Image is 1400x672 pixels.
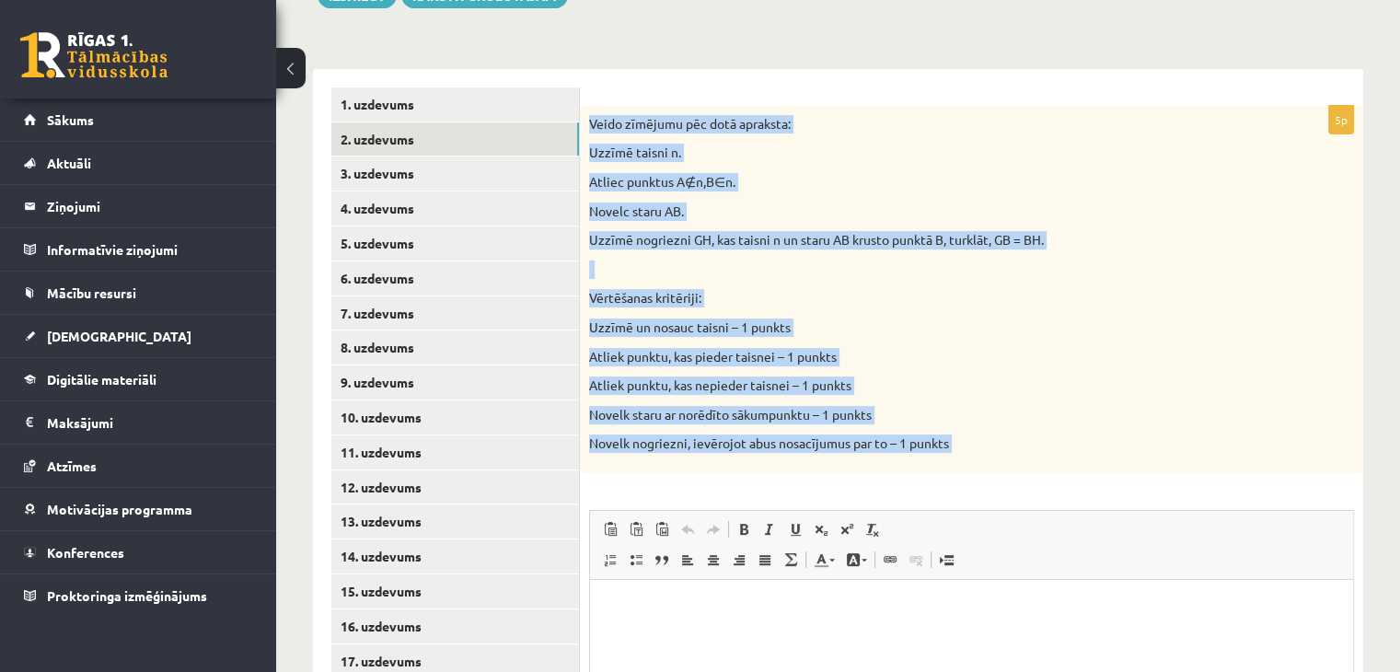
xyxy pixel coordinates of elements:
[24,98,253,141] a: Sākums
[24,185,253,227] a: Ziņojumi
[331,365,579,400] a: 9. uzdevums
[700,517,726,541] a: Atkārtot (vadīšanas taustiņš+Y)
[331,504,579,539] a: 13. uzdevums
[731,517,757,541] a: Treknraksts (vadīšanas taustiņš+B)
[24,531,253,574] a: Konferences
[24,272,253,314] a: Mācību resursi
[589,319,1262,337] p: Uzzīmē un nosauc taisni – 1 punkts
[589,406,1262,424] p: Novelk staru ar norēdīto sākumpunktu – 1 punkts
[714,173,725,190] : ∈
[331,330,579,365] a: 8. uzdevums
[877,548,903,572] a: Saite (vadīšanas taustiņš+K)
[589,348,1262,366] p: Atliek punktu, kas pieder taisnei – 1 punkts
[623,517,649,541] a: Ievietot kā vienkāršu tekstu (vadīšanas taustiņš+pārslēgšanas taustiņš+V)
[696,173,703,190] : n
[808,548,840,572] a: Teksta krāsa
[47,111,94,128] span: Sākums
[675,548,700,572] a: Izlīdzināt pa kreisi
[589,144,1262,162] p: Uzzīmē taisni n.
[47,458,97,474] span: Atzīmes
[726,548,752,572] a: Izlīdzināt pa labi
[331,226,579,261] a: 5. uzdevums
[47,371,156,388] span: Digitālie materiāli
[24,445,253,487] a: Atzīmes
[47,587,207,604] span: Proktoringa izmēģinājums
[589,203,1262,221] p: Novelc staru AB.
[331,470,579,504] a: 12. uzdevums
[589,289,1262,307] p: Vērtēšanas kritēriji:
[331,609,579,643] a: 16. uzdevums
[782,517,808,541] a: Pasvītrojums (vadīšanas taustiņš+U)
[47,185,253,227] legend: Ziņojumi
[331,435,579,469] a: 11. uzdevums
[47,228,253,271] legend: Informatīvie ziņojumi
[47,284,136,301] span: Mācību resursi
[47,501,192,517] span: Motivācijas programma
[24,574,253,617] a: Proktoringa izmēģinājums
[589,434,1262,453] p: Novelk nogriezni, ievērojot abus nosacījumus par to – 1 punkts
[933,548,959,572] a: Ievietot lapas pārtraukumu drukai
[18,18,745,38] body: Bagātinātā teksta redaktors, wiswyg-editor-user-answer-47433909725560
[24,358,253,400] a: Digitālie materiāli
[757,517,782,541] a: Slīpraksts (vadīšanas taustiņš+I)
[589,173,1262,191] p: Atliec punktus A B n.
[331,296,579,330] a: 7. uzdevums
[331,191,579,226] a: 4. uzdevums
[623,548,649,572] a: Ievietot/noņemt sarakstu ar aizzīmēm
[331,574,579,608] a: 15. uzdevums
[24,488,253,530] a: Motivācijas programma
[685,173,696,190] : ∉
[331,122,579,156] a: 2. uzdevums
[47,401,253,444] legend: Maksājumi
[589,115,1262,133] p: Veido zīmējumu pēc dotā apraksta:
[675,517,700,541] a: Atcelt (vadīšanas taustiņš+Z)
[700,548,726,572] a: Centrēti
[24,315,253,357] a: [DEMOGRAPHIC_DATA]
[649,517,675,541] a: Ievietot no Worda
[752,548,778,572] a: Izlīdzināt malas
[703,173,706,190] : ,
[331,400,579,434] a: 10. uzdevums
[20,32,168,78] a: Rīgas 1. Tālmācības vidusskola
[47,328,191,344] span: [DEMOGRAPHIC_DATA]
[331,539,579,574] a: 14. uzdevums
[331,156,579,191] a: 3. uzdevums
[903,548,929,572] a: Atsaistīt
[649,548,675,572] a: Bloka citāts
[24,401,253,444] a: Maksājumi
[47,155,91,171] span: Aktuāli
[331,261,579,295] a: 6. uzdevums
[1328,105,1354,134] p: 5p
[860,517,885,541] a: Noņemt stilus
[834,517,860,541] a: Augšraksts
[597,517,623,541] a: Ielīmēt (vadīšanas taustiņš+V)
[589,231,1262,249] p: Uzzīmē nogriezni GH, kas taisni n un staru AB krusto punktā B, turklāt, GB = BH.
[331,87,579,122] a: 1. uzdevums
[47,544,124,561] span: Konferences
[24,142,253,184] a: Aktuāli
[840,548,873,572] a: Fona krāsa
[589,377,1262,395] p: Atliek punktu, kas nepieder taisnei – 1 punkts
[24,228,253,271] a: Informatīvie ziņojumi
[597,548,623,572] a: Ievietot/noņemt numurētu sarakstu
[808,517,834,541] a: Apakšraksts
[778,548,804,572] a: Math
